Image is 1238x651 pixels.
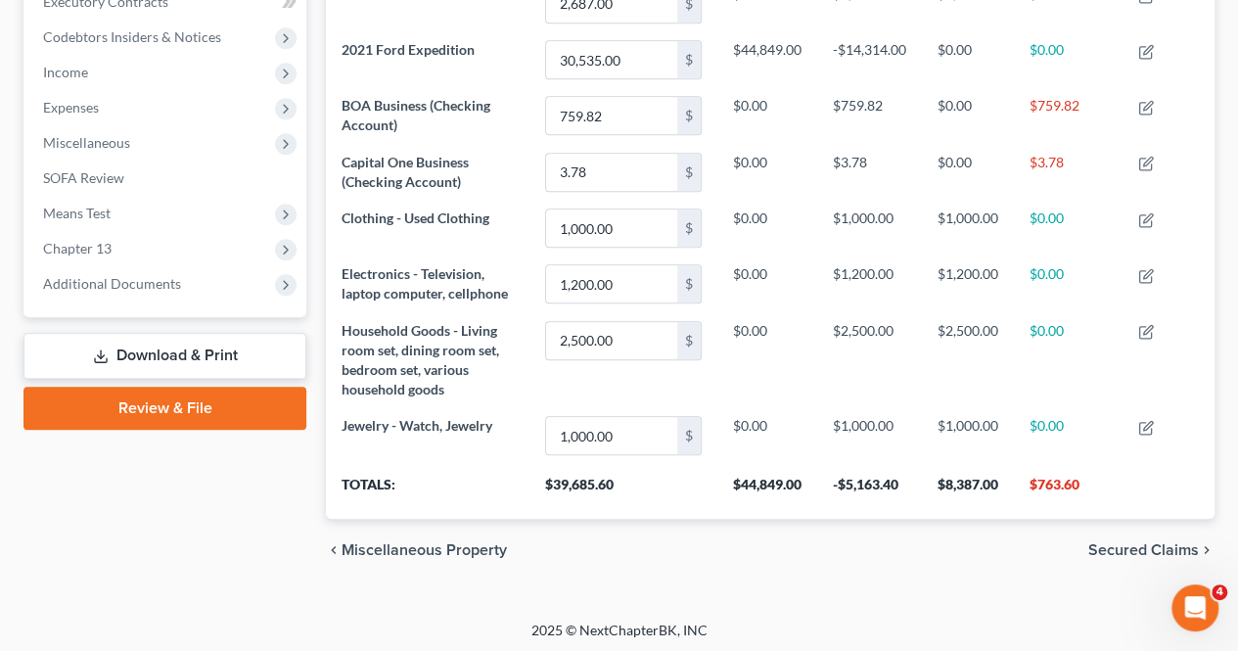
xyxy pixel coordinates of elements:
input: 0.00 [546,97,677,134]
td: $0.00 [717,408,817,464]
td: $0.00 [1014,201,1123,256]
th: $44,849.00 [717,464,817,519]
div: $ [677,41,701,78]
i: chevron_right [1199,542,1215,558]
td: $0.00 [717,256,817,312]
button: Secured Claims chevron_right [1088,542,1215,558]
span: Additional Documents [43,275,181,292]
td: $0.00 [717,144,817,200]
div: $ [677,417,701,454]
span: BOA Business (Checking Account) [342,97,490,133]
input: 0.00 [546,41,677,78]
span: Jewelry - Watch, Jewelry [342,417,492,434]
td: $1,000.00 [922,201,1014,256]
td: $0.00 [1014,256,1123,312]
input: 0.00 [546,265,677,302]
span: SOFA Review [43,169,124,186]
span: 2021 Ford Expedition [342,41,475,58]
td: $759.82 [1014,88,1123,144]
button: chevron_left Miscellaneous Property [326,542,507,558]
td: $0.00 [1014,408,1123,464]
td: -$14,314.00 [817,32,922,88]
th: -$5,163.40 [817,464,922,519]
td: $3.78 [817,144,922,200]
th: $39,685.60 [529,464,717,519]
a: SOFA Review [27,161,306,196]
a: Download & Print [23,333,306,379]
span: Capital One Business (Checking Account) [342,154,469,190]
th: $8,387.00 [922,464,1014,519]
span: Electronics - Television, laptop computer, cellphone [342,265,508,302]
td: $3.78 [1014,144,1123,200]
td: $1,000.00 [817,408,922,464]
span: Miscellaneous Property [342,542,507,558]
td: $0.00 [922,144,1014,200]
span: Means Test [43,205,111,221]
div: $ [677,209,701,247]
td: $0.00 [922,32,1014,88]
td: $759.82 [817,88,922,144]
div: $ [677,97,701,134]
span: Codebtors Insiders & Notices [43,28,221,45]
td: $1,200.00 [922,256,1014,312]
input: 0.00 [546,417,677,454]
div: $ [677,322,701,359]
span: 4 [1212,584,1227,600]
td: $0.00 [1014,32,1123,88]
span: Income [43,64,88,80]
input: 0.00 [546,154,677,191]
td: $0.00 [717,312,817,407]
span: Expenses [43,99,99,116]
span: Miscellaneous [43,134,130,151]
td: $2,500.00 [922,312,1014,407]
td: $0.00 [1014,312,1123,407]
div: $ [677,154,701,191]
iframe: Intercom live chat [1171,584,1218,631]
a: Review & File [23,387,306,430]
td: $1,000.00 [817,201,922,256]
td: $1,200.00 [817,256,922,312]
span: Chapter 13 [43,240,112,256]
input: 0.00 [546,322,677,359]
th: Totals: [326,464,529,519]
input: 0.00 [546,209,677,247]
td: $0.00 [717,201,817,256]
div: $ [677,265,701,302]
i: chevron_left [326,542,342,558]
td: $2,500.00 [817,312,922,407]
td: $0.00 [717,88,817,144]
span: Secured Claims [1088,542,1199,558]
span: Clothing - Used Clothing [342,209,489,226]
td: $0.00 [922,88,1014,144]
td: $44,849.00 [717,32,817,88]
th: $763.60 [1014,464,1123,519]
span: Household Goods - Living room set, dining room set, bedroom set, various household goods [342,322,499,397]
td: $1,000.00 [922,408,1014,464]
